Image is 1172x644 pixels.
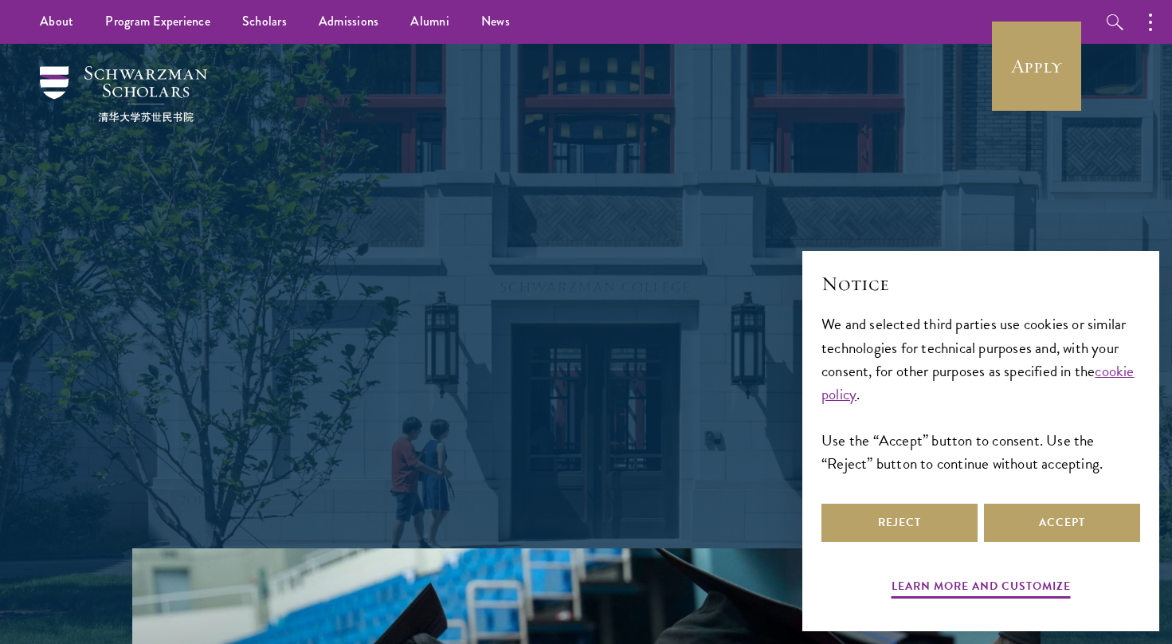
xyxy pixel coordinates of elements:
button: Accept [984,504,1140,542]
a: cookie policy [821,359,1135,406]
div: We and selected third parties use cookies or similar technologies for technical purposes and, wit... [821,312,1140,474]
img: Schwarzman Scholars [40,66,207,122]
button: Reject [821,504,978,542]
a: Apply [992,22,1081,111]
button: Learn more and customize [892,576,1071,601]
h2: Notice [821,270,1140,297]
